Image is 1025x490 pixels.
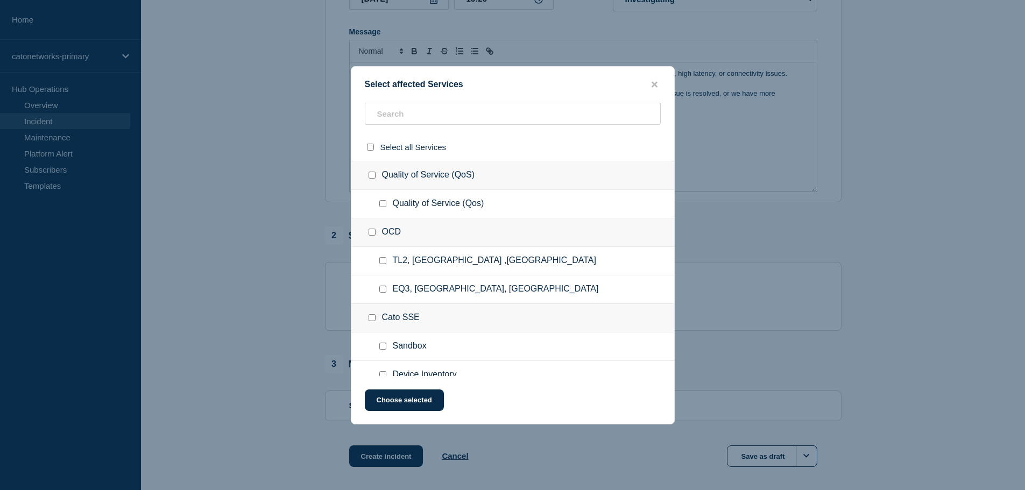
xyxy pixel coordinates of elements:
[351,304,674,332] div: Cato SSE
[379,286,386,293] input: EQ3, Saint-Denis, France checkbox
[393,255,596,266] span: TL2, [GEOGRAPHIC_DATA] ,[GEOGRAPHIC_DATA]
[379,257,386,264] input: TL2, Paris ,France checkbox
[393,284,599,295] span: EQ3, [GEOGRAPHIC_DATA], [GEOGRAPHIC_DATA]
[351,80,674,90] div: Select affected Services
[369,172,376,179] input: Quality of Service (QoS) checkbox
[393,341,427,352] span: Sandbox
[648,80,661,90] button: close button
[379,200,386,207] input: Quality of Service (Qos) checkbox
[380,143,447,152] span: Select all Services
[369,229,376,236] input: OCD checkbox
[365,103,661,125] input: Search
[393,370,457,380] span: Device Inventory
[393,198,484,209] span: Quality of Service (Qos)
[351,218,674,247] div: OCD
[379,343,386,350] input: Sandbox checkbox
[379,371,386,378] input: Device Inventory checkbox
[351,161,674,190] div: Quality of Service (QoS)
[367,144,374,151] input: select all checkbox
[365,389,444,411] button: Choose selected
[369,314,376,321] input: Cato SSE checkbox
